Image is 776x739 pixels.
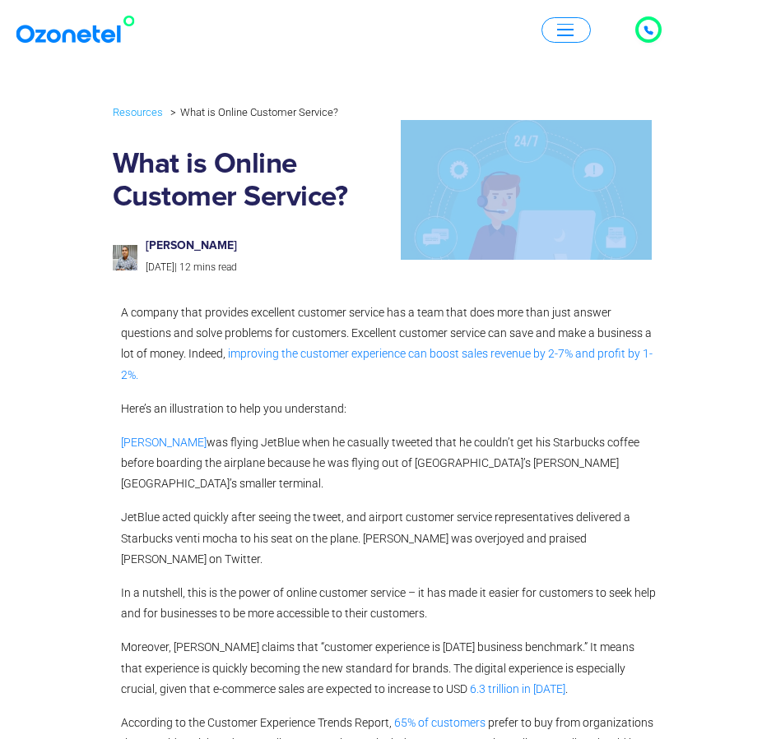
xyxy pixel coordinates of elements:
a: [PERSON_NAME] [121,436,207,449]
img: prashanth-kancherla_avatar-200x200.jpeg [113,245,138,270]
a: improving the customer experience can boost sales revenue by 2-7% and profit by 1-2%. [121,347,653,381]
h1: What is Online Customer Service? [113,148,388,214]
span: Here’s an illustration to help you understand: [121,402,346,415]
span: A company that provides excellent customer service has a team that does more than just answer que... [121,306,652,360]
span: 12 [179,261,191,273]
h6: [PERSON_NAME] [146,239,371,253]
span: JetBlue acted quickly after seeing the tweet, and airport customer service representatives delive... [121,510,630,565]
span: was flying JetBlue when he casually tweeted that he couldn’t get his Starbucks coffee before boar... [121,436,639,490]
li: What is Online Customer Service? [166,102,338,122]
a: 65% of customers [392,716,486,729]
span: 65% of customers [394,716,486,729]
span: [DATE] [146,261,174,273]
span: . [565,682,568,695]
p: | [146,259,371,277]
span: Moreover, [PERSON_NAME] claims that “customer experience is [DATE] business benchmark.” It means ... [121,640,634,695]
a: 6.3 trillion in [DATE] [467,682,565,695]
span: According to the Customer Experience Trends Report, [121,716,392,729]
a: Resources [113,103,163,122]
span: In a nutshell, this is the power of online customer service – it has made it easier for customers... [121,586,656,620]
span: mins read [193,261,237,273]
span: 6.3 trillion in [DATE] [470,682,565,695]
